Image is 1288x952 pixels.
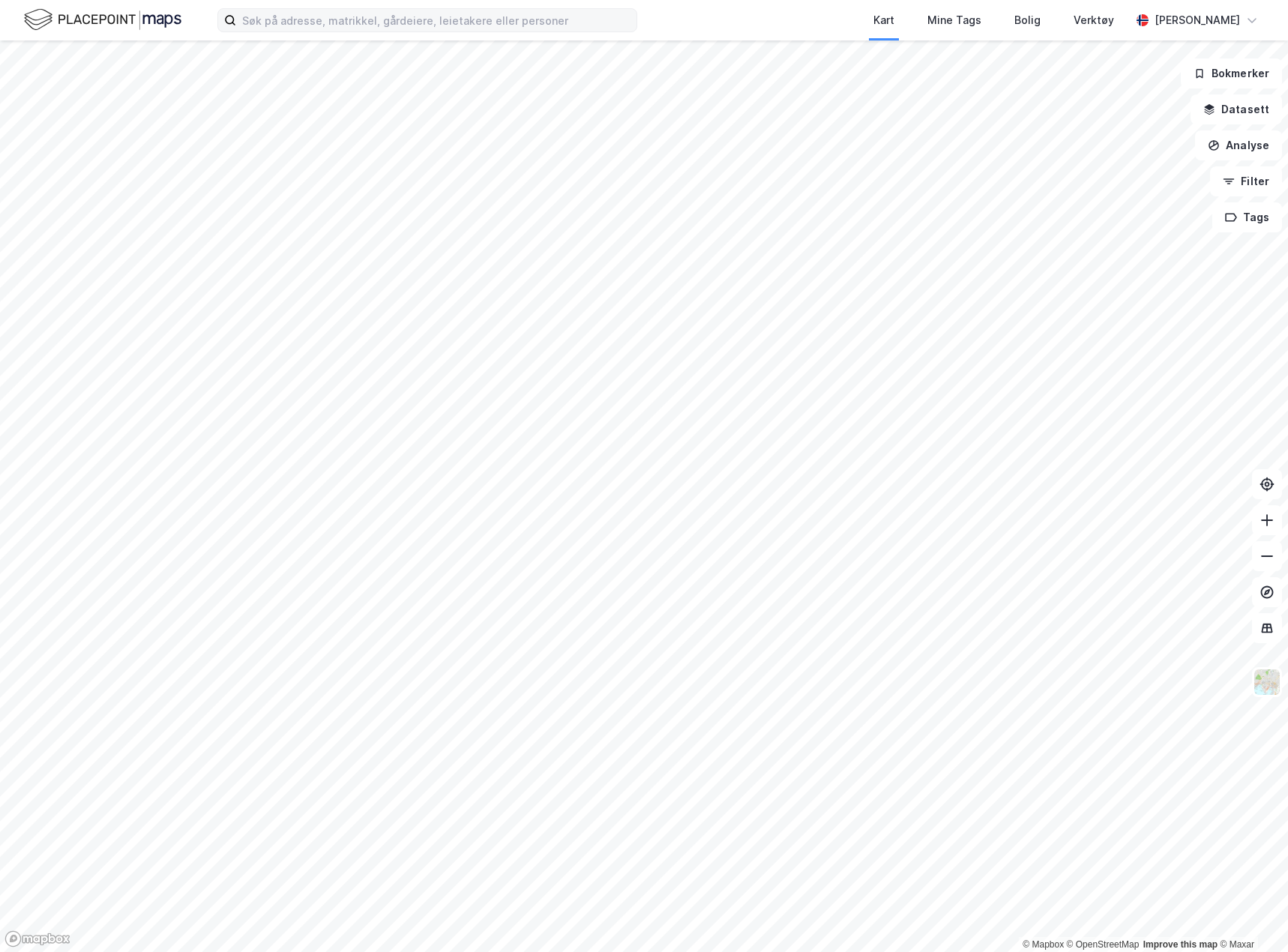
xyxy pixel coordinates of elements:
div: Kontrollprogram for chat [1213,880,1288,952]
img: logo.f888ab2527a4732fd821a326f86c7f29.svg [24,7,181,33]
div: [PERSON_NAME] [1155,11,1240,29]
div: Mine Tags [927,11,981,29]
div: Bolig [1014,11,1041,29]
div: Verktøy [1074,11,1114,29]
div: Kart [873,11,894,29]
iframe: Chat Widget [1213,880,1288,952]
input: Søk på adresse, matrikkel, gårdeiere, leietakere eller personer [236,9,637,31]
